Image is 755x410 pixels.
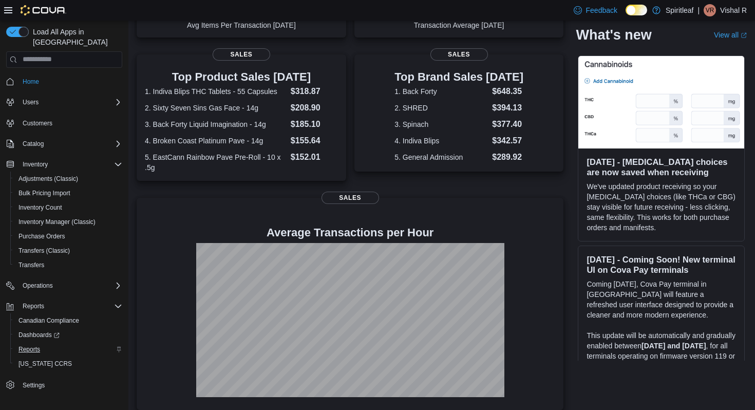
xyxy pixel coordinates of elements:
span: Washington CCRS [14,358,122,370]
a: Inventory Manager (Classic) [14,216,100,228]
dt: 5. General Admission [394,152,488,162]
a: Dashboards [14,329,64,341]
h4: Average Transactions per Hour [145,227,555,239]
span: [US_STATE] CCRS [18,360,72,368]
button: Users [2,95,126,109]
button: Adjustments (Classic) [10,172,126,186]
span: Reports [14,343,122,356]
strong: [DATE] and [DATE] [641,342,706,350]
dd: $152.01 [291,151,338,163]
dt: 5. EastCann Rainbow Pave Pre-Roll - 10 x .5g [145,152,287,173]
a: Dashboards [10,328,126,342]
dt: 2. SHRED [394,103,488,113]
span: Purchase Orders [18,232,65,240]
span: Sales [213,48,270,61]
button: Inventory Count [10,200,126,215]
h3: Top Product Sales [DATE] [145,71,338,83]
span: Reports [18,345,40,353]
input: Dark Mode [626,5,647,15]
button: Settings [2,377,126,392]
a: Reports [14,343,44,356]
span: Users [23,98,39,106]
dd: $208.90 [291,102,338,114]
span: Catalog [23,140,44,148]
button: Transfers [10,258,126,272]
dd: $648.35 [492,85,523,98]
span: Feedback [586,5,617,15]
span: Inventory [23,160,48,169]
span: Inventory [18,158,122,171]
button: Canadian Compliance [10,313,126,328]
a: Adjustments (Classic) [14,173,82,185]
a: View allExternal link [714,31,747,39]
span: Transfers (Classic) [18,247,70,255]
button: Operations [2,278,126,293]
span: Adjustments (Classic) [14,173,122,185]
button: Users [18,96,43,108]
button: Catalog [2,137,126,151]
span: Canadian Compliance [14,314,122,327]
dd: $185.10 [291,118,338,131]
p: Coming [DATE], Cova Pay terminal in [GEOGRAPHIC_DATA] will feature a refreshed user interface des... [587,279,736,320]
dt: 4. Indiva Blips [394,136,488,146]
span: Transfers (Classic) [14,245,122,257]
p: We've updated product receiving so your [MEDICAL_DATA] choices (like THCa or CBG) stay visible fo... [587,181,736,233]
svg: External link [741,32,747,39]
button: Purchase Orders [10,229,126,244]
h3: [DATE] - Coming Soon! New terminal UI on Cova Pay terminals [587,254,736,275]
span: Sales [430,48,488,61]
p: Spiritleaf [666,4,693,16]
button: Operations [18,279,57,292]
span: Adjustments (Classic) [18,175,78,183]
h3: Top Brand Sales [DATE] [394,71,523,83]
span: Dark Mode [626,15,626,16]
div: Vishal R [704,4,716,16]
span: Purchase Orders [14,230,122,243]
button: Inventory Manager (Classic) [10,215,126,229]
span: Users [18,96,122,108]
p: | [697,4,700,16]
button: Inventory [2,157,126,172]
dd: $155.64 [291,135,338,147]
dt: 2. Sixty Seven Sins Gas Face - 14g [145,103,287,113]
dd: $342.57 [492,135,523,147]
span: Home [18,75,122,88]
span: Inventory Count [18,203,62,212]
span: Bulk Pricing Import [14,187,122,199]
a: Transfers [14,259,48,271]
a: Settings [18,379,49,392]
span: Catalog [18,138,122,150]
button: Catalog [18,138,48,150]
span: Transfers [18,261,44,269]
a: Bulk Pricing Import [14,187,74,199]
button: Reports [18,300,48,312]
a: Purchase Orders [14,230,69,243]
dd: $318.87 [291,85,338,98]
dd: $377.40 [492,118,523,131]
p: This update will be automatically and gradually enabled between , for all terminals operating on ... [587,330,736,392]
span: VR [706,4,714,16]
img: Cova [21,5,66,15]
dt: 1. Back Forty [394,86,488,97]
a: Home [18,76,43,88]
h2: What's new [576,27,651,43]
button: Reports [10,342,126,357]
button: Bulk Pricing Import [10,186,126,200]
span: Transfers [14,259,122,271]
span: Settings [18,378,122,391]
span: Dashboards [18,331,60,339]
button: Inventory [18,158,52,171]
dt: 3. Back Forty Liquid Imagination - 14g [145,119,287,129]
h3: [DATE] - [MEDICAL_DATA] choices are now saved when receiving [587,157,736,177]
button: Transfers (Classic) [10,244,126,258]
a: Customers [18,117,56,129]
span: Customers [23,119,52,127]
span: Bulk Pricing Import [18,189,70,197]
button: Home [2,74,126,89]
a: Transfers (Classic) [14,245,74,257]
span: Inventory Count [14,201,122,214]
span: Inventory Manager (Classic) [14,216,122,228]
dt: 1. Indiva Blips THC Tablets - 55 Capsules [145,86,287,97]
p: Vishal R [720,4,747,16]
span: Settings [23,381,45,389]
